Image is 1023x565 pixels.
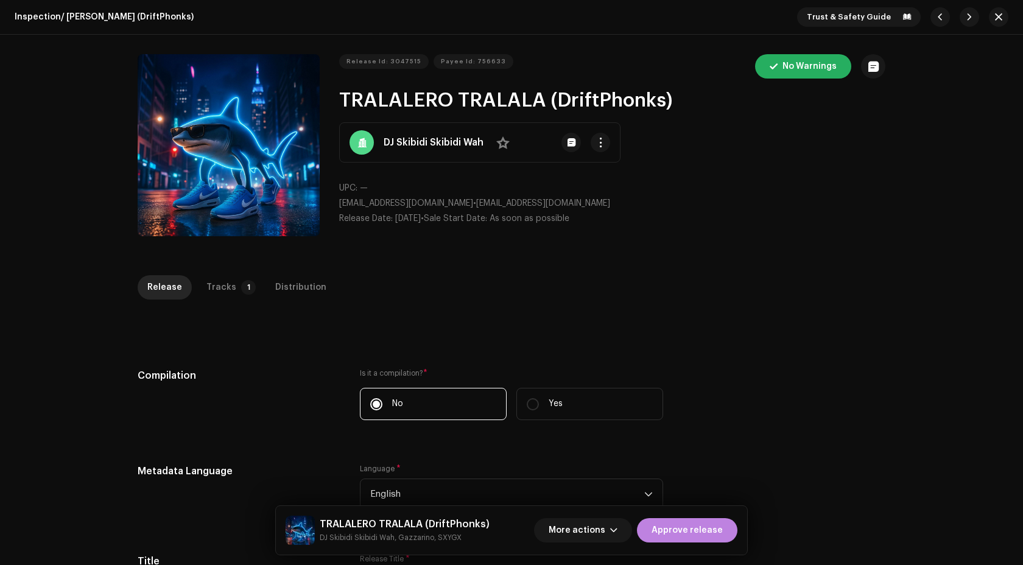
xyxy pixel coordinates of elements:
span: As soon as possible [490,214,569,223]
span: Release Id: 3047515 [346,49,421,74]
span: Payee Id: 756633 [441,49,506,74]
span: UPC: [339,184,357,192]
button: Release Id: 3047515 [339,54,429,69]
span: [EMAIL_ADDRESS][DOMAIN_NAME] [476,199,610,208]
small: TRALALERO TRALALA (DriftPhonks) [320,532,490,544]
span: Release Date: [339,214,393,223]
h5: Metadata Language [138,464,340,479]
button: More actions [534,518,632,542]
h5: Compilation [138,368,340,383]
label: Release Title [360,554,410,564]
span: English [370,479,644,510]
span: Sale Start Date: [424,214,487,223]
p: • [339,197,885,210]
p-badge: 1 [241,280,256,295]
h2: TRALALERO TRALALA (DriftPhonks) [339,88,885,113]
h5: TRALALERO TRALALA (DriftPhonks) [320,517,490,532]
div: dropdown trigger [644,479,653,510]
span: • [339,214,424,223]
label: Language [360,464,401,474]
span: [DATE] [395,214,421,223]
button: Payee Id: 756633 [434,54,513,69]
span: More actions [549,518,605,542]
span: [EMAIL_ADDRESS][DOMAIN_NAME] [339,199,473,208]
img: 955ed3e6-d2da-4f53-8693-27a99ef52524 [286,516,315,545]
span: — [360,184,368,192]
p: Yes [549,398,563,410]
p: No [392,398,403,410]
div: Tracks [206,275,236,300]
label: Is it a compilation? [360,368,663,378]
span: Approve release [652,518,723,542]
div: Distribution [275,275,326,300]
strong: DJ Skibidi Skibidi Wah [384,135,483,150]
button: Approve release [637,518,737,542]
